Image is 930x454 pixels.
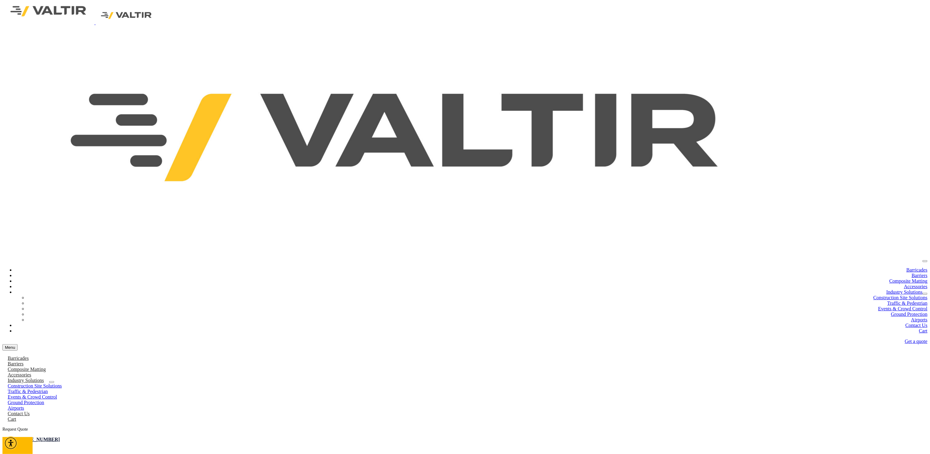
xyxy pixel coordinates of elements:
[911,317,928,322] a: Airports
[886,289,923,295] a: Industry Solutions
[15,437,60,442] a: [PHONE_NUMBER]
[2,411,35,416] a: Contact Us
[2,378,49,383] a: Industry Solutions
[907,267,928,273] a: Barricades
[912,273,928,278] a: Barriers
[96,7,157,24] img: Valtir Rentals
[2,356,34,361] a: Barricades
[4,436,18,450] div: Accessibility Menu
[873,295,928,300] a: Construction Site Solutions
[2,405,29,411] a: Airports
[891,312,928,317] a: Ground Protection
[2,344,18,351] button: menu toggle
[905,323,928,328] a: Contact Us
[5,345,15,350] span: Menu
[2,367,51,372] a: Composite Matting
[905,339,928,344] a: Get a quote
[923,293,928,295] button: dropdown toggle
[2,361,29,366] a: Barriers
[904,284,928,289] a: Accessories
[49,381,54,383] button: dropdown toggle
[2,372,36,377] a: Accessories
[878,306,928,311] a: Events & Crowd Control
[2,383,67,388] a: Construction Site Solutions
[2,26,790,249] img: Valtir Rentals
[923,260,928,262] button: menu toggle
[2,394,62,400] a: Events & Crowd Control
[2,427,928,432] div: Request Quote
[2,389,53,394] a: Traffic & Pedestrian
[889,278,928,284] a: Composite Matting
[2,400,49,405] a: Ground Protection
[2,416,22,422] a: Cart
[919,328,928,333] a: Cart
[887,301,928,306] a: Traffic & Pedestrian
